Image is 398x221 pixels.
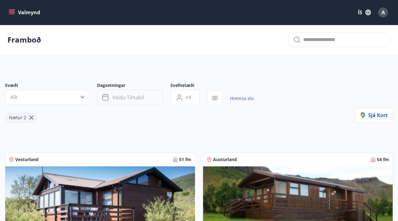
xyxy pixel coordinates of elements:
[9,115,26,120] span: Nætur 2
[5,82,97,90] span: Svæði
[186,94,191,101] span: +1
[230,92,254,105] a: Hreinsa síu
[179,156,191,163] span: 51 fm
[377,156,389,163] span: 54 fm
[355,108,393,123] button: Sjá kort
[7,34,41,45] p: Framboð
[5,90,90,105] button: Allt
[112,94,144,101] span: Veldu tímabil
[5,113,37,123] div: Nætur 2
[213,156,237,163] span: Austurland
[97,82,170,90] span: Dagsetningar
[376,5,391,20] button: A
[361,112,388,119] span: Sjá kort
[7,7,43,18] button: menu
[170,90,200,105] button: +1
[354,7,374,18] button: ÍS
[170,82,207,90] span: Svefnstæði
[15,156,39,163] span: Vesturland
[10,94,18,101] span: Allt
[97,90,163,105] button: Veldu tímabil
[382,9,385,16] span: A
